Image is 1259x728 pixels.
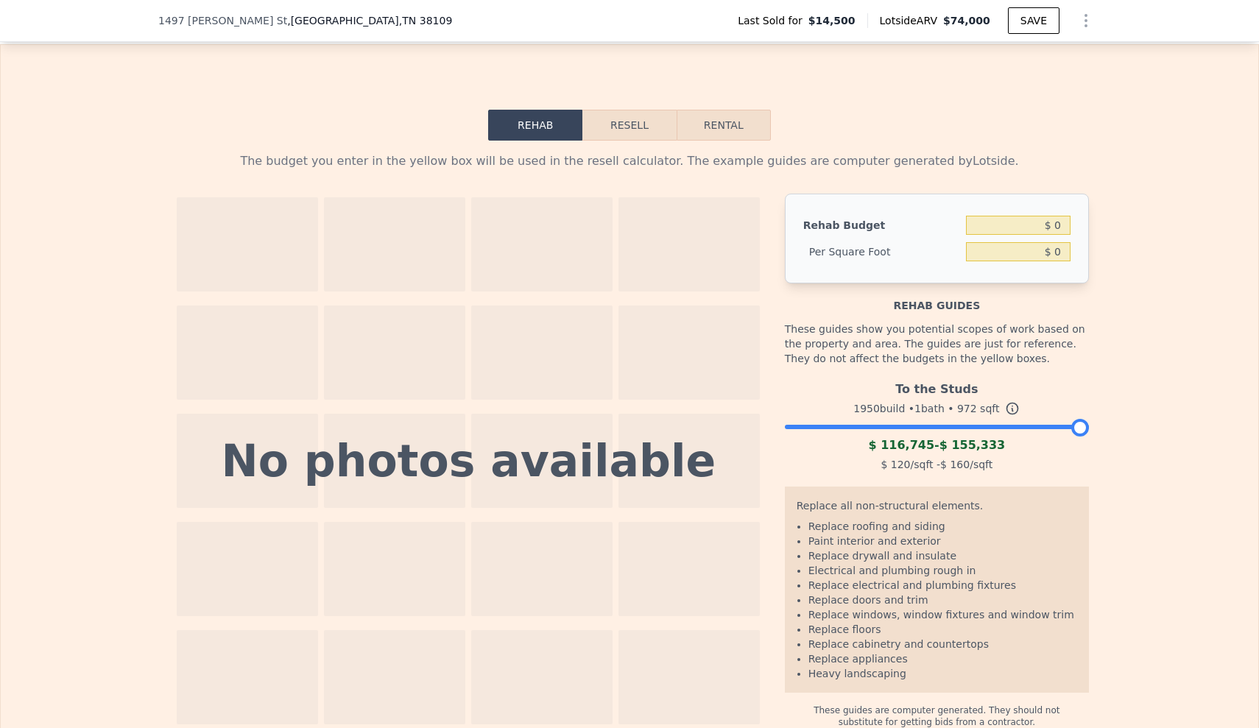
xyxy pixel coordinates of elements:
[808,637,1077,651] li: Replace cabinetry and countertops
[785,437,1089,454] div: -
[808,13,856,28] span: $14,500
[808,666,1077,681] li: Heavy landscaping
[582,110,676,141] button: Resell
[808,519,1077,534] li: Replace roofing and siding
[803,212,960,238] div: Rehab Budget
[797,498,1077,519] div: Replace all non-structural elements.
[785,313,1089,375] div: These guides show you potential scopes of work based on the property and area. The guides are jus...
[287,13,452,28] span: , [GEOGRAPHIC_DATA]
[868,438,934,452] span: $ 116,745
[785,693,1089,728] div: These guides are computer generated. They should not substitute for getting bids from a contractor.
[957,403,977,414] span: 972
[808,607,1077,622] li: Replace windows, window fixtures and window trim
[222,439,716,483] div: No photos available
[677,110,771,141] button: Rental
[940,459,970,470] span: $ 160
[808,593,1077,607] li: Replace doors and trim
[785,283,1089,313] div: Rehab guides
[939,438,1006,452] span: $ 155,333
[785,375,1089,398] div: To the Studs
[488,110,582,141] button: Rehab
[399,15,452,26] span: , TN 38109
[803,238,960,265] div: Per Square Foot
[943,15,990,26] span: $74,000
[785,398,1089,419] div: 1950 build • 1 bath • sqft
[880,13,943,28] span: Lotside ARV
[881,459,910,470] span: $ 120
[808,578,1077,593] li: Replace electrical and plumbing fixtures
[808,548,1077,563] li: Replace drywall and insulate
[785,454,1089,475] div: /sqft - /sqft
[808,563,1077,578] li: Electrical and plumbing rough in
[1071,6,1101,35] button: Show Options
[1008,7,1059,34] button: SAVE
[738,13,808,28] span: Last Sold for
[158,13,287,28] span: 1497 [PERSON_NAME] St
[808,651,1077,666] li: Replace appliances
[808,534,1077,548] li: Paint interior and exterior
[808,622,1077,637] li: Replace floors
[170,152,1089,170] div: The budget you enter in the yellow box will be used in the resell calculator. The example guides ...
